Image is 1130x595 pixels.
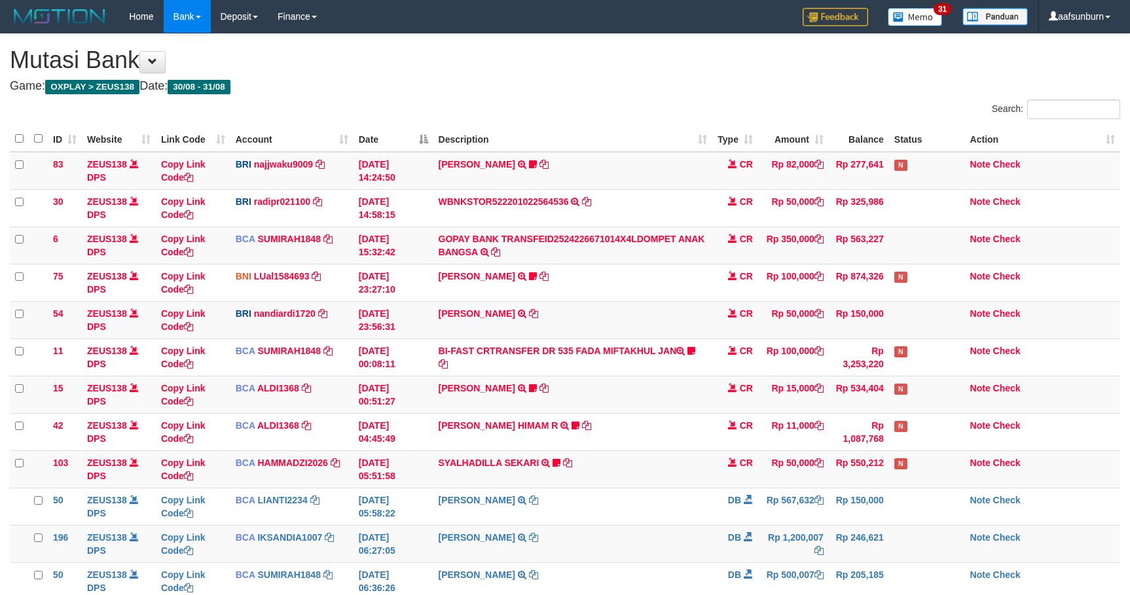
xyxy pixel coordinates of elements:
[82,264,156,301] td: DPS
[354,376,433,413] td: [DATE] 00:51:27
[354,450,433,488] td: [DATE] 05:51:58
[354,152,433,190] td: [DATE] 14:24:50
[82,488,156,525] td: DPS
[161,458,206,481] a: Copy Link Code
[993,159,1021,170] a: Check
[712,126,758,152] th: Type: activate to sort column ascending
[970,308,991,319] a: Note
[161,159,206,183] a: Copy Link Code
[53,495,64,505] span: 50
[323,234,333,244] a: Copy SUMIRAH1848 to clipboard
[439,359,448,369] a: Copy BI-FAST CRTRANSFER DR 535 FADA MIFTAKHUL JAN to clipboard
[236,308,251,319] span: BRI
[82,226,156,264] td: DPS
[740,458,753,468] span: CR
[87,159,127,170] a: ZEUS138
[829,376,889,413] td: Rp 534,404
[439,420,558,431] a: [PERSON_NAME] HIMAM R
[740,308,753,319] span: CR
[758,152,829,190] td: Rp 82,000
[53,420,64,431] span: 42
[439,495,515,505] a: [PERSON_NAME]
[82,525,156,562] td: DPS
[758,226,829,264] td: Rp 350,000
[758,488,829,525] td: Rp 567,632
[829,413,889,450] td: Rp 1,087,768
[254,159,313,170] a: najjwaku9009
[53,532,68,543] span: 196
[814,420,824,431] a: Copy Rp 11,000 to clipboard
[161,532,206,556] a: Copy Link Code
[257,458,327,468] a: HAMMADZI2026
[529,495,538,505] a: Copy SHANTI WASTUTI to clipboard
[82,189,156,226] td: DPS
[53,234,58,244] span: 6
[161,271,206,295] a: Copy Link Code
[970,159,991,170] a: Note
[354,301,433,338] td: [DATE] 23:56:31
[433,126,712,152] th: Description: activate to sort column ascending
[582,196,591,207] a: Copy WBNKSTOR522201022564536 to clipboard
[53,346,64,356] span: 11
[302,420,311,431] a: Copy ALDI1368 to clipboard
[814,159,824,170] a: Copy Rp 82,000 to clipboard
[814,383,824,393] a: Copy Rp 15,000 to clipboard
[257,234,320,244] a: SUMIRAH1848
[236,159,251,170] span: BRI
[965,126,1120,152] th: Action: activate to sort column ascending
[161,234,206,257] a: Copy Link Code
[53,383,64,393] span: 15
[970,383,991,393] a: Note
[48,126,82,152] th: ID: activate to sort column ascending
[894,272,907,283] span: Has Note
[236,420,255,431] span: BCA
[45,80,139,94] span: OXPLAY > ZEUS138
[87,346,127,356] a: ZEUS138
[993,308,1021,319] a: Check
[993,532,1021,543] a: Check
[323,569,333,580] a: Copy SUMIRAH1848 to clipboard
[814,495,824,505] a: Copy Rp 567,632 to clipboard
[829,152,889,190] td: Rp 277,641
[829,338,889,376] td: Rp 3,253,220
[161,346,206,369] a: Copy Link Code
[439,532,515,543] a: [PERSON_NAME]
[970,532,991,543] a: Note
[758,126,829,152] th: Amount: activate to sort column ascending
[740,271,753,281] span: CR
[894,160,907,171] span: Has Note
[236,532,255,543] span: BCA
[740,234,753,244] span: CR
[161,569,206,593] a: Copy Link Code
[354,488,433,525] td: [DATE] 05:58:22
[10,80,1120,93] h4: Game: Date:
[318,308,327,319] a: Copy nandiardi1720 to clipboard
[257,532,322,543] a: IKSANDIA1007
[87,532,127,543] a: ZEUS138
[829,189,889,226] td: Rp 325,986
[439,458,539,468] a: SYALHADILLA SEKARI
[829,488,889,525] td: Rp 150,000
[814,271,824,281] a: Copy Rp 100,000 to clipboard
[740,159,753,170] span: CR
[10,47,1120,73] h1: Mutasi Bank
[993,569,1021,580] a: Check
[168,80,230,94] span: 30/08 - 31/08
[829,126,889,152] th: Balance
[758,301,829,338] td: Rp 50,000
[894,421,907,432] span: Has Note
[82,126,156,152] th: Website: activate to sort column ascending
[257,495,307,505] a: LIANTI2234
[970,271,991,281] a: Note
[758,376,829,413] td: Rp 15,000
[87,420,127,431] a: ZEUS138
[316,159,325,170] a: Copy najjwaku9009 to clipboard
[970,458,991,468] a: Note
[257,383,299,393] a: ALDI1368
[814,569,824,580] a: Copy Rp 500,007 to clipboard
[53,458,68,468] span: 103
[354,338,433,376] td: [DATE] 00:08:11
[354,126,433,152] th: Date: activate to sort column descending
[993,383,1021,393] a: Check
[993,458,1021,468] a: Check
